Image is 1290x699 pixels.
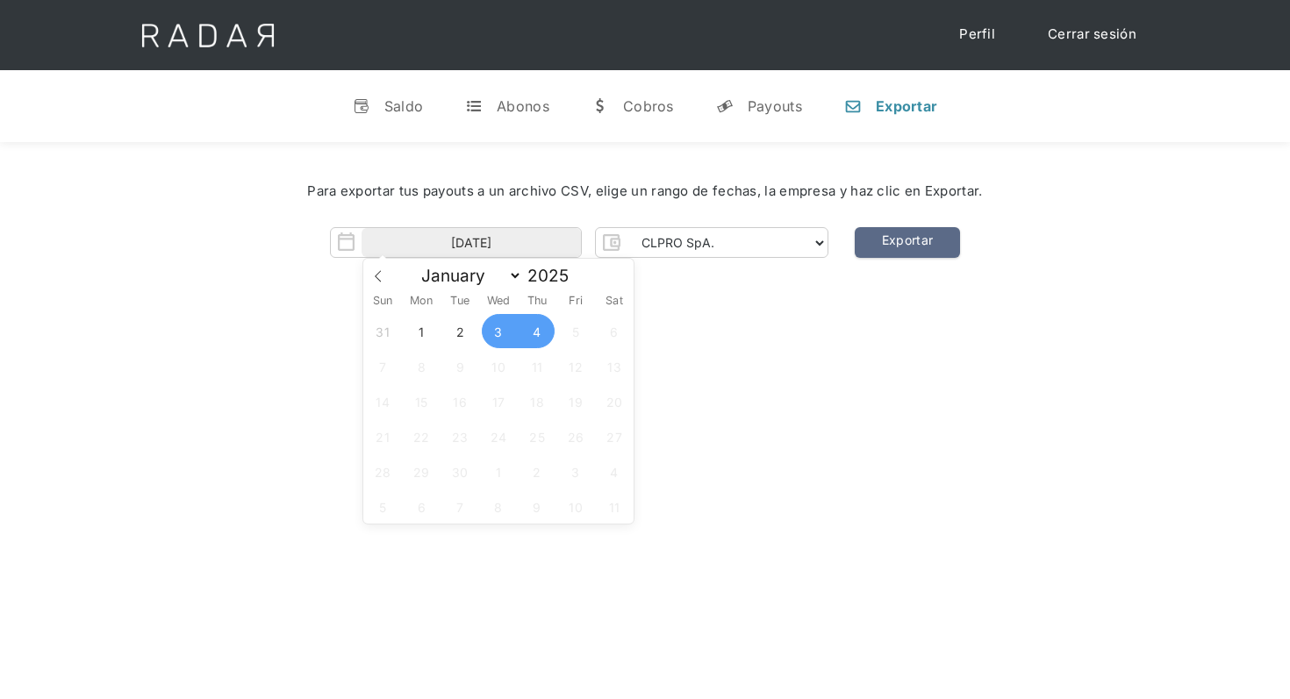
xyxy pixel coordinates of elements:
[518,296,556,307] span: Thu
[748,97,802,115] div: Payouts
[402,296,441,307] span: Mon
[53,182,1237,202] div: Para exportar tus payouts a un archivo CSV, elige un rango de fechas, la empresa y haz clic en Ex...
[443,314,477,348] span: September 2, 2025
[366,454,400,489] span: September 28, 2025
[559,489,593,524] span: October 10, 2025
[405,314,439,348] span: September 1, 2025
[479,296,518,307] span: Wed
[405,384,439,418] span: September 15, 2025
[482,314,516,348] span: September 3, 2025
[441,296,479,307] span: Tue
[405,454,439,489] span: September 29, 2025
[482,349,516,383] span: September 10, 2025
[942,18,1013,52] a: Perfil
[384,97,424,115] div: Saldo
[482,454,516,489] span: October 1, 2025
[520,489,555,524] span: October 9, 2025
[520,454,555,489] span: October 2, 2025
[844,97,862,115] div: n
[366,419,400,453] span: September 21, 2025
[595,296,634,307] span: Sat
[366,384,400,418] span: September 14, 2025
[876,97,937,115] div: Exportar
[855,227,960,258] a: Exportar
[520,419,555,453] span: September 25, 2025
[559,419,593,453] span: September 26, 2025
[520,349,555,383] span: September 11, 2025
[366,314,400,348] span: August 31, 2025
[482,489,516,524] span: October 8, 2025
[623,97,674,115] div: Cobros
[330,227,828,258] form: Form
[443,454,477,489] span: September 30, 2025
[443,489,477,524] span: October 7, 2025
[522,266,585,286] input: Year
[556,296,595,307] span: Fri
[443,419,477,453] span: September 23, 2025
[598,384,632,418] span: September 20, 2025
[598,419,632,453] span: September 27, 2025
[559,384,593,418] span: September 19, 2025
[405,489,439,524] span: October 6, 2025
[465,97,483,115] div: t
[482,384,516,418] span: September 17, 2025
[412,265,522,287] select: Month
[1030,18,1154,52] a: Cerrar sesión
[598,314,632,348] span: September 6, 2025
[559,454,593,489] span: October 3, 2025
[353,97,370,115] div: v
[497,97,549,115] div: Abonos
[598,489,632,524] span: October 11, 2025
[591,97,609,115] div: w
[520,384,555,418] span: September 18, 2025
[716,97,734,115] div: y
[520,314,555,348] span: September 4, 2025
[482,419,516,453] span: September 24, 2025
[559,349,593,383] span: September 12, 2025
[443,384,477,418] span: September 16, 2025
[443,349,477,383] span: September 9, 2025
[405,349,439,383] span: September 8, 2025
[366,349,400,383] span: September 7, 2025
[405,419,439,453] span: September 22, 2025
[366,489,400,524] span: October 5, 2025
[598,454,632,489] span: October 4, 2025
[559,314,593,348] span: September 5, 2025
[363,296,402,307] span: Sun
[598,349,632,383] span: September 13, 2025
